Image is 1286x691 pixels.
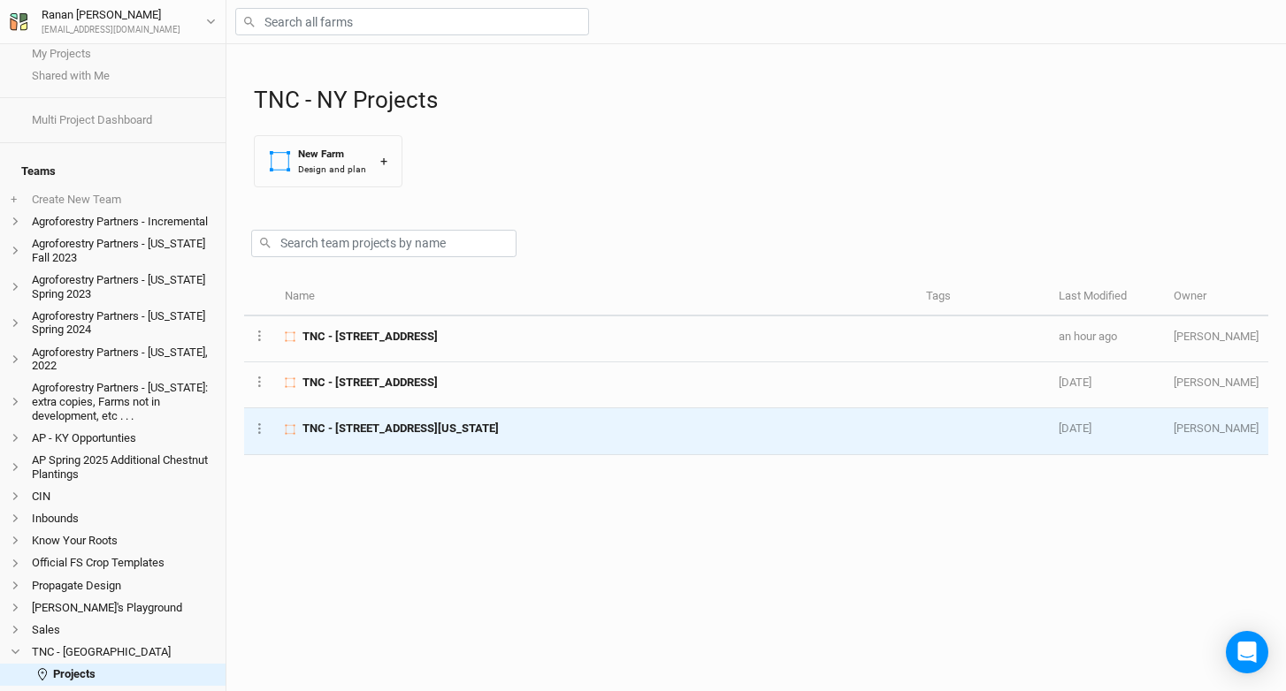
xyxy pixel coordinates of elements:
h1: TNC - NY Projects [254,87,1268,114]
span: cj@propagateag.com [1174,376,1259,389]
div: [EMAIL_ADDRESS][DOMAIN_NAME] [42,24,180,37]
span: TNC - 718 Windmill Rd, Colton, NY 13625 [302,329,438,345]
th: Last Modified [1049,278,1164,316]
input: Search all farms [235,8,589,35]
span: TNC - 18288 South Shore Road, Dexter, New York 13634 [302,421,499,437]
span: + [11,193,17,207]
div: New Farm [298,147,366,162]
button: Ranan [PERSON_NAME][EMAIL_ADDRESS][DOMAIN_NAME] [9,5,217,37]
button: New FarmDesign and plan+ [254,135,402,187]
h4: Teams [11,154,215,189]
div: Open Intercom Messenger [1226,631,1268,673]
th: Name [275,278,916,316]
span: Sep 15, 2025 12:55 PM [1059,376,1091,389]
th: Tags [916,278,1049,316]
span: TNC - 2456 Crane Lane Watertown, NY [302,375,438,391]
th: Owner [1164,278,1268,316]
div: Design and plan [298,163,366,176]
div: + [380,152,387,171]
span: Sep 23, 2025 11:16 AM [1059,330,1117,343]
input: Search team projects by name [251,230,517,257]
div: Ranan [PERSON_NAME] [42,6,180,24]
span: cj@propagateag.com [1174,421,1259,435]
span: Sep 15, 2025 12:55 PM [1059,421,1091,435]
span: cj@propagateag.com [1174,330,1259,343]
